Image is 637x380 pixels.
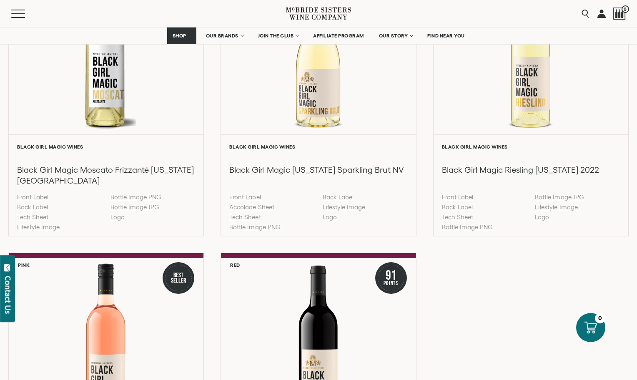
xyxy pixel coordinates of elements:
span: OUR BRANDS [206,33,238,39]
a: Lifestyle Image [323,204,365,211]
a: Bottle Image PNG [229,224,280,231]
a: Lifestyle Image [17,224,60,231]
a: Tech Sheet [229,214,261,221]
a: SHOP [167,27,196,44]
span: OUR STORY [379,33,408,39]
h3: Black Girl Magic [US_STATE] Sparkling Brut NV [229,164,407,175]
a: Back Label [442,204,473,211]
h6: Black Girl Magic Wines [442,144,620,149]
a: Front Label [229,194,261,201]
a: JOIN THE CLUB [253,27,304,44]
button: Mobile Menu Trigger [11,10,41,18]
a: OUR STORY [374,27,418,44]
a: Tech Sheet [442,214,473,221]
a: Logo [110,214,125,221]
h6: Red [230,262,240,268]
h3: Black Girl Magic Riesling [US_STATE] 2022 [442,164,620,175]
span: AFFILIATE PROGRAM [313,33,364,39]
span: 0 [622,5,629,13]
span: FIND NEAR YOU [427,33,465,39]
a: Logo [323,214,337,221]
a: Back Label [323,194,354,201]
h6: Black Girl Magic Wines [229,144,407,149]
a: Front Label [442,194,473,201]
a: Accolade Sheet [229,204,274,211]
a: Bottle Image PNG [442,224,493,231]
span: JOIN THE CLUB [258,33,294,39]
a: Tech Sheet [17,214,48,221]
a: OUR BRANDS [201,27,248,44]
span: SHOP [173,33,187,39]
h6: Pink [18,262,30,268]
a: Logo [535,214,549,221]
a: Bottle Image JPG [535,194,584,201]
a: Lifestyle Image [535,204,577,211]
h3: Black Girl Magic Moscato Frizzanté [US_STATE] [GEOGRAPHIC_DATA] [17,164,195,186]
h6: Black Girl Magic Wines [17,144,195,149]
a: Back Label [17,204,48,211]
a: Front Label [17,194,48,201]
a: Bottle Image JPG [110,204,159,211]
a: FIND NEAR YOU [422,27,470,44]
div: Contact Us [4,276,12,314]
a: AFFILIATE PROGRAM [308,27,369,44]
a: Bottle Image PNG [110,194,161,201]
div: 0 [595,313,605,323]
